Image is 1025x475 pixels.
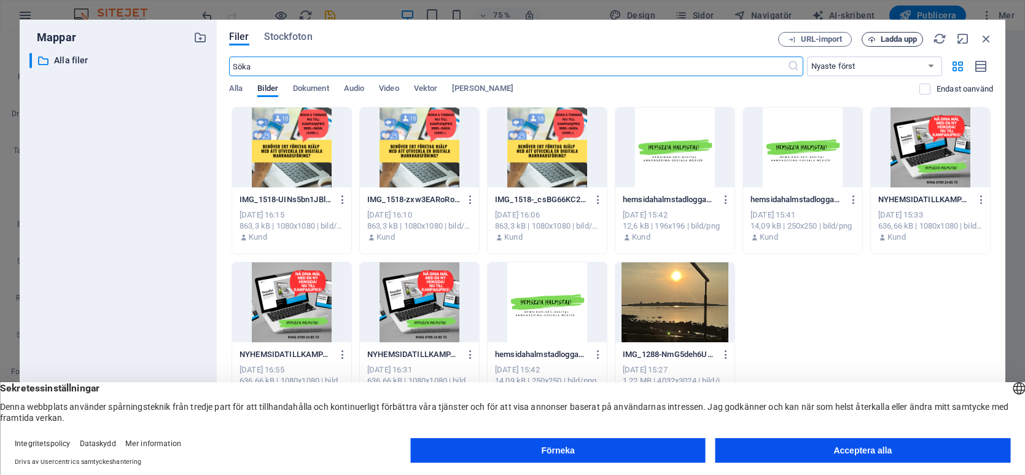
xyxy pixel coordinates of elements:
[264,31,313,42] font: Stockfoton
[229,57,787,76] input: Söka
[240,365,284,374] font: [DATE] 16:55
[495,194,588,205] p: IMG_1518-_csBG66KC253SlqJwkxHFQ.png
[878,221,992,230] font: 636,66 kB | 1080x1080 | bild/png
[240,194,332,205] p: IMG_1518-UINs5bn1JBl9G6UZNr3HOg.png
[623,195,906,204] font: hemsidahalmstadlogga1-[GEOGRAPHIC_DATA]--ycHLk6Beb6CJFNltdaXKw.png
[193,31,207,44] i: Skapa ny mapp
[495,221,599,232] div: 863,3 kB | 1080x1080 | bild/png
[452,84,513,93] font: [PERSON_NAME]
[750,221,855,232] div: 14,09 kB | 250x250 | bild/png
[379,84,399,93] font: Video
[623,376,733,385] font: 1,22 MB | 4032x3024 | bild/jpeg
[495,210,540,219] font: [DATE] 16:06
[367,195,520,204] font: IMG_1518-zxw3EARoRoOyzyI-tFUbeQ.png
[414,84,438,93] font: Vektor
[862,32,923,47] button: Ladda upp
[367,221,477,230] font: 863,3 kB | 1080x1080 | bild/png
[801,34,842,44] font: URL-import
[623,221,720,230] font: 12,6 kB | 196x196 | bild/png
[495,221,605,230] font: 863,3 kB | 1080x1080 | bild/png
[367,376,481,385] font: 636,66 kB | 1080x1080 | bild/png
[240,350,472,359] font: NYHEMSIDATILLKAMPANJPRIS-ct6cnBa67UJWus2mR0kjlQ.png
[495,376,596,385] font: 14,09 kB | 250x250 | bild/png
[623,210,668,219] font: [DATE] 15:42
[229,84,243,93] font: Alla
[937,84,993,93] font: Endast oanvänd
[623,350,782,359] font: IMG_1288-NmG5deh6UhLhsgfm-xSTcg.jpeg
[887,232,906,241] font: Kund
[367,365,412,374] font: [DATE] 16:31
[878,221,983,232] div: 636,66 kB | 1080x1080 | bild/png
[495,195,651,204] font: IMG_1518-_csBG66KC253SlqJwkxHFQ.png
[750,194,843,205] p: hemsidahalmstadlogga1-IaYwDUsoJKCbDLuUKTyVow.png
[878,210,923,219] font: [DATE] 15:33
[293,84,329,93] font: Dokument
[240,210,284,219] font: [DATE] 16:15
[878,194,971,205] p: NYHEMSIDATILLKAMPANJPRIS-QX7hYPOYfvhcrnPRqtSqzw.png
[54,55,88,65] font: Alla filer
[240,376,354,385] font: 636,66 kB | 1080x1080 | bild/png
[623,221,727,232] div: 12,6 kB | 196x196 | bild/png
[623,194,715,205] p: hemsidahalmstadlogga1-IaYwDUsoJKCbDLuUKTyVow--ycHLk6Beb6CJFNltdaXKw.png
[249,232,267,241] font: Kund
[495,349,588,360] p: hemsidahalmstadlogga1-MOep5CpkyInYUqIRIG0AZA.png
[367,349,460,360] p: NYHEMSIDATILLKAMPANJPRIS-JOuKmaYwkVj4a0QAUX2Dig.png
[623,365,668,374] font: [DATE] 15:27
[367,350,606,359] font: NYHEMSIDATILLKAMPANJPRIS-JOuKmaYwkVj4a0QAUX2Dig.png
[257,84,278,93] font: Bilder
[495,365,540,374] font: [DATE] 15:42
[504,232,523,241] font: Kund
[933,32,946,45] i: Ladda om
[623,349,715,360] p: IMG_1288-NmG5deh6UhLhsgfm-xSTcg.jpeg
[778,32,852,47] button: URL-import
[750,195,933,204] font: hemsidahalmstadlogga1-[GEOGRAPHIC_DATA]png
[632,232,650,241] font: Kund
[240,195,395,204] font: IMG_1518-UINs5bn1JBl9G6UZNr3HOg.png
[623,375,727,387] div: 1,22 MB | 4032x3024 | bild/jpeg
[229,31,249,42] font: Filer
[750,221,852,230] font: 14,09 kB | 250x250 | bild/png
[760,232,778,241] font: Kund
[367,375,472,387] div: 636,66 kB | 1080x1080 | bild/png
[376,232,395,241] font: Kund
[881,34,918,44] font: Ladda upp
[367,210,412,219] font: [DATE] 16:10
[956,32,970,45] i: Minimera
[240,375,344,387] div: 636,66 kB | 1080x1080 | bild/png
[240,221,344,232] div: 863,3 kB | 1080x1080 | bild/png
[750,210,795,219] font: [DATE] 15:41
[980,32,993,45] i: Nära
[240,221,349,230] font: 863,3 kB | 1080x1080 | bild/png
[495,350,702,359] font: hemsidahalmstadlogga1-MOep5CpkyInYUqIRIG0AZA.png
[240,349,332,360] p: NYHEMSIDATILLKAMPANJPRIS-ct6cnBa67UJWus2mR0kjlQ.png
[495,375,599,387] div: 14,09 kB | 250x250 | bild/png
[344,84,364,93] font: Audio
[37,31,76,44] font: Mappar
[937,84,993,95] p: Visar endast filer som inte används på webbplatsen. Filer som lagts till under den här sessionen ...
